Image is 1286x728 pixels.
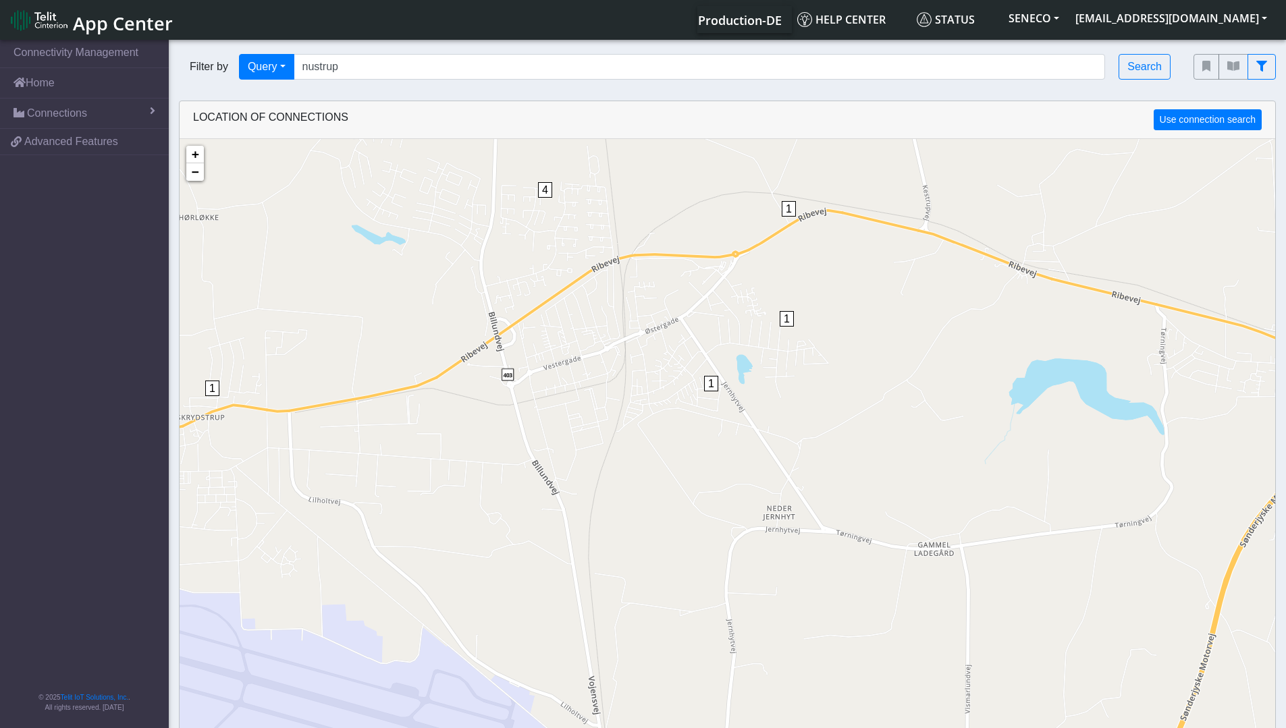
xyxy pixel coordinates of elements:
[780,311,793,352] div: 1
[27,105,87,121] span: Connections
[11,5,171,34] a: App Center
[205,381,219,396] span: 1
[186,146,204,163] a: Zoom in
[179,59,239,75] span: Filter by
[704,376,718,416] div: 1
[697,6,781,33] a: Your current platform instance
[294,54,1106,80] input: Search...
[61,694,128,701] a: Telit IoT Solutions, Inc.
[1154,109,1262,130] button: Use connection search
[1067,6,1275,30] button: [EMAIL_ADDRESS][DOMAIN_NAME]
[11,9,68,31] img: logo-telit-cinterion-gw-new.png
[1119,54,1171,80] button: Search
[73,11,173,36] span: App Center
[797,12,886,27] span: Help center
[180,101,1275,139] div: LOCATION OF CONNECTIONS
[1194,54,1276,80] div: fitlers menu
[792,6,911,33] a: Help center
[1048,119,1062,160] div: 1
[186,163,204,181] a: Zoom out
[698,12,782,28] span: Production-DE
[24,134,118,150] span: Advanced Features
[917,12,975,27] span: Status
[782,201,795,242] div: 1
[917,12,932,27] img: status.svg
[704,376,718,391] span: 1
[911,6,1000,33] a: Status
[797,12,812,27] img: knowledge.svg
[205,381,219,421] div: 1
[1000,6,1067,30] button: SENECO
[782,201,796,217] span: 1
[239,54,294,80] button: Query
[780,311,794,327] span: 1
[538,182,552,198] span: 4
